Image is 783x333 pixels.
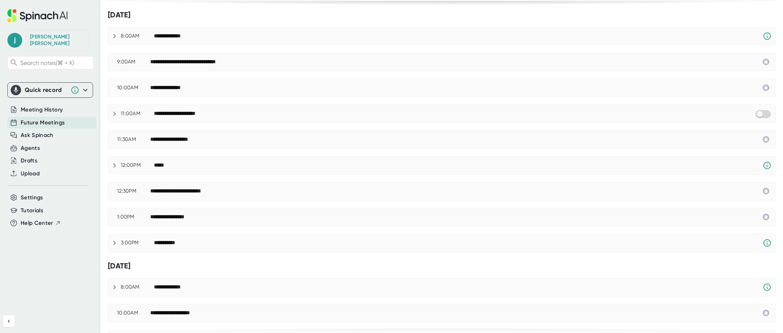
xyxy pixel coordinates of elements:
[21,206,43,215] button: Tutorials
[117,310,150,316] div: 10:00AM
[117,85,150,91] div: 10:00AM
[763,161,772,170] svg: Spinach requires a video conference link.
[108,10,776,20] div: [DATE]
[121,110,154,117] div: 11:00AM
[3,315,15,327] button: Collapse sidebar
[117,214,150,220] div: 1:00PM
[21,193,43,202] button: Settings
[763,32,772,41] svg: Spinach requires a video conference link.
[121,33,154,40] div: 8:00AM
[21,157,37,165] button: Drafts
[121,240,154,246] div: 3:00PM
[117,188,150,195] div: 12:30PM
[21,219,53,227] span: Help Center
[117,59,150,65] div: 9:00AM
[763,283,772,292] svg: Spinach requires a video conference link.
[21,131,54,140] button: Ask Spinach
[30,34,85,47] div: John Gauger
[121,162,154,169] div: 12:00PM
[11,83,90,97] div: Quick record
[21,169,40,178] button: Upload
[21,119,65,127] button: Future Meetings
[7,33,22,48] span: j
[25,86,67,94] div: Quick record
[763,238,772,247] svg: Spinach requires a video conference link.
[117,136,150,143] div: 11:30AM
[21,106,63,114] button: Meeting History
[108,261,776,271] div: [DATE]
[121,284,154,291] div: 8:00AM
[21,144,40,152] button: Agents
[20,59,92,66] span: Search notes (⌘ + K)
[21,219,61,227] button: Help Center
